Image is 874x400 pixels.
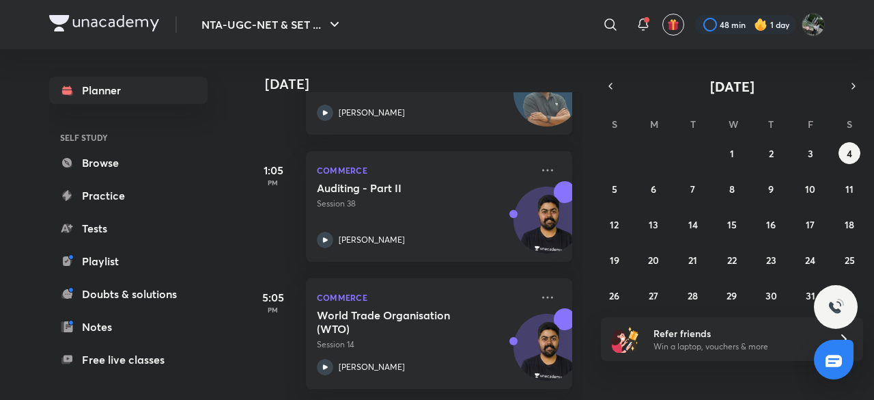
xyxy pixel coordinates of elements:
abbr: October 29, 2025 [727,289,737,302]
button: October 14, 2025 [682,213,704,235]
img: referral [612,325,639,353]
button: October 3, 2025 [800,142,821,164]
h5: 1:05 [246,162,300,178]
a: Practice [49,182,208,209]
abbr: October 23, 2025 [766,254,776,267]
abbr: October 22, 2025 [727,254,737,267]
abbr: October 28, 2025 [688,289,698,302]
abbr: Sunday [612,118,617,131]
img: avatar [667,18,679,31]
button: October 7, 2025 [682,178,704,200]
button: October 17, 2025 [800,213,821,235]
p: Session 14 [317,338,531,351]
button: October 16, 2025 [760,213,782,235]
h6: Refer friends [653,326,821,341]
button: October 22, 2025 [721,249,743,271]
button: October 2, 2025 [760,142,782,164]
button: October 5, 2025 [604,178,625,200]
button: October 27, 2025 [643,284,664,306]
p: PM [246,306,300,314]
abbr: October 27, 2025 [649,289,658,302]
h6: SELF STUDY [49,126,208,149]
abbr: October 11, 2025 [845,183,854,196]
p: [PERSON_NAME] [339,361,405,373]
abbr: October 7, 2025 [690,183,695,196]
img: Avatar [514,67,580,133]
abbr: October 4, 2025 [847,147,852,160]
button: [DATE] [620,77,844,96]
p: PM [246,178,300,187]
h5: World Trade Organisation (WTO) [317,308,487,336]
img: Avatar [514,321,580,387]
abbr: October 13, 2025 [649,218,658,231]
p: Commerce [317,289,531,306]
abbr: October 2, 2025 [769,147,774,160]
button: October 21, 2025 [682,249,704,271]
a: Doubts & solutions [49,280,208,308]
abbr: October 19, 2025 [610,254,619,267]
img: Avatar [514,194,580,260]
abbr: October 1, 2025 [730,147,734,160]
abbr: Thursday [768,118,774,131]
a: Playlist [49,248,208,275]
a: Planner [49,77,208,104]
abbr: Monday [650,118,658,131]
abbr: Saturday [847,118,852,131]
button: October 19, 2025 [604,249,625,271]
a: Free live classes [49,346,208,373]
h5: 5:05 [246,289,300,306]
button: October 4, 2025 [838,142,860,164]
button: October 8, 2025 [721,178,743,200]
button: October 15, 2025 [721,213,743,235]
abbr: October 12, 2025 [610,218,619,231]
abbr: October 24, 2025 [805,254,815,267]
a: Tests [49,215,208,242]
img: Aditi Kathuria [802,13,825,36]
button: October 30, 2025 [760,284,782,306]
abbr: October 9, 2025 [768,183,774,196]
button: avatar [662,14,684,36]
button: October 6, 2025 [643,178,664,200]
img: ttu [828,299,844,315]
abbr: October 31, 2025 [806,289,815,302]
button: October 29, 2025 [721,284,743,306]
button: October 25, 2025 [838,249,860,271]
button: October 28, 2025 [682,284,704,306]
img: streak [754,18,767,31]
button: October 18, 2025 [838,213,860,235]
abbr: October 15, 2025 [727,218,737,231]
p: [PERSON_NAME] [339,234,405,246]
abbr: October 8, 2025 [729,183,735,196]
span: [DATE] [710,77,755,96]
p: [PERSON_NAME] [339,107,405,119]
button: October 11, 2025 [838,178,860,200]
abbr: October 5, 2025 [612,183,617,196]
button: October 1, 2025 [721,142,743,164]
button: October 31, 2025 [800,284,821,306]
abbr: October 30, 2025 [765,289,777,302]
abbr: Tuesday [690,118,696,131]
p: Win a laptop, vouchers & more [653,341,821,353]
button: October 13, 2025 [643,213,664,235]
button: October 24, 2025 [800,249,821,271]
button: October 23, 2025 [760,249,782,271]
img: Company Logo [49,15,159,31]
abbr: October 10, 2025 [805,183,815,196]
abbr: October 6, 2025 [651,183,656,196]
button: October 10, 2025 [800,178,821,200]
abbr: Friday [808,118,813,131]
a: Company Logo [49,15,159,35]
button: October 26, 2025 [604,284,625,306]
a: Notes [49,313,208,341]
button: NTA-UGC-NET & SET ... [193,11,351,38]
abbr: Wednesday [729,118,738,131]
abbr: October 25, 2025 [845,254,855,267]
abbr: October 21, 2025 [688,254,697,267]
abbr: October 18, 2025 [845,218,854,231]
h4: [DATE] [265,76,586,92]
p: Commerce [317,162,531,178]
a: Browse [49,149,208,176]
h5: Auditing - Part II [317,181,487,195]
abbr: October 26, 2025 [609,289,619,302]
button: October 9, 2025 [760,178,782,200]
